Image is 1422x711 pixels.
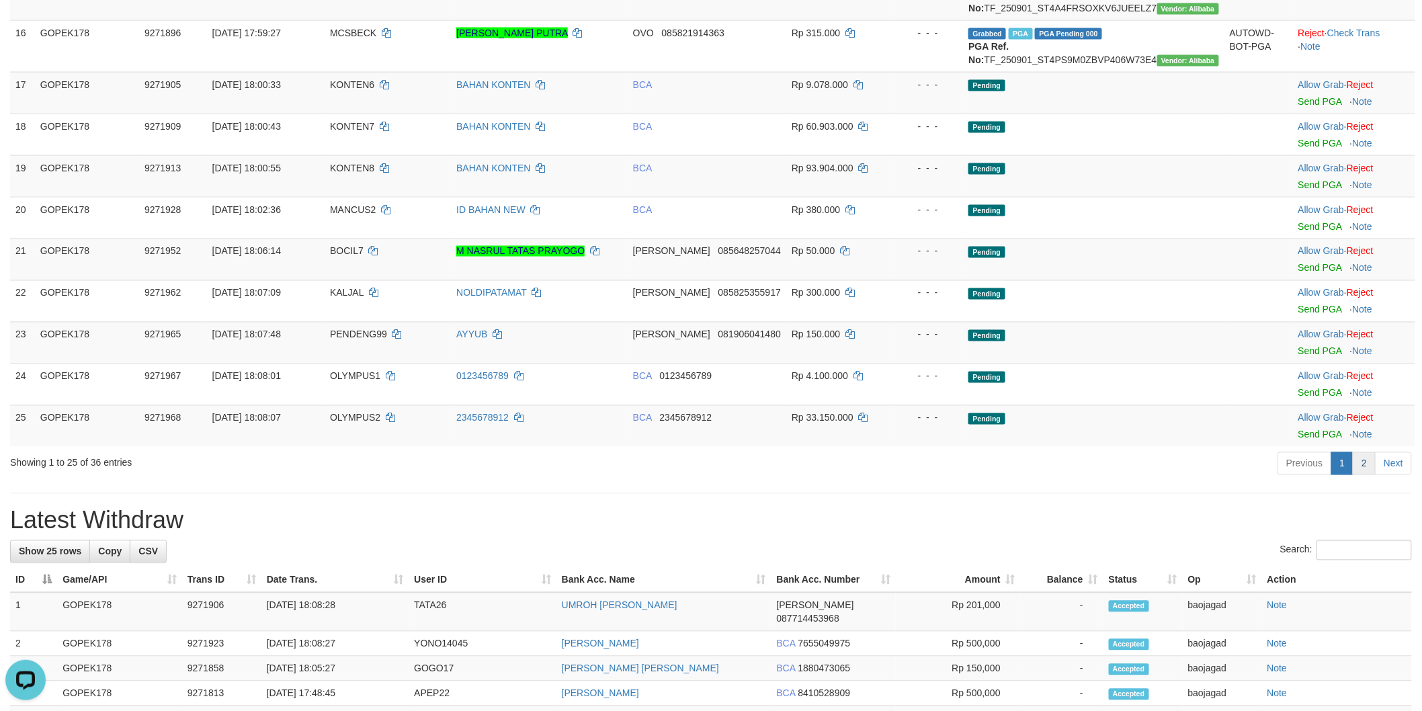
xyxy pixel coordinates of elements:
[212,288,281,298] span: [DATE] 18:07:09
[1347,246,1374,257] a: Reject
[968,28,1006,40] span: Grabbed
[57,632,182,657] td: GOPEK178
[212,413,281,423] span: [DATE] 18:08:07
[182,632,261,657] td: 9271923
[896,328,958,341] div: - - -
[1267,663,1288,674] a: Note
[1183,568,1262,593] th: Op: activate to sort column ascending
[1021,593,1103,632] td: -
[896,370,958,383] div: - - -
[1267,688,1288,699] a: Note
[1298,163,1347,173] span: ·
[1353,346,1373,357] a: Note
[1262,568,1412,593] th: Action
[212,163,281,173] span: [DATE] 18:00:55
[896,161,958,175] div: - - -
[777,600,854,611] span: [PERSON_NAME]
[1298,138,1342,149] a: Send PGA
[1009,28,1032,40] span: Marked by baojagad
[456,413,509,423] a: 2345678912
[968,247,1005,258] span: Pending
[792,28,840,38] span: Rp 315.000
[35,405,139,447] td: GOPEK178
[35,197,139,239] td: GOPEK178
[1183,593,1262,632] td: baojagad
[144,246,181,257] span: 9271952
[1293,322,1415,364] td: ·
[1293,197,1415,239] td: ·
[1298,304,1342,315] a: Send PGA
[1331,452,1354,475] a: 1
[1021,681,1103,706] td: -
[1183,681,1262,706] td: baojagad
[10,451,583,470] div: Showing 1 to 25 of 36 entries
[10,114,35,155] td: 18
[89,540,130,563] a: Copy
[330,204,376,215] span: MANCUS2
[777,688,796,699] span: BCA
[35,20,139,72] td: GOPEK178
[1353,138,1373,149] a: Note
[1298,288,1347,298] span: ·
[562,600,677,611] a: UMROH [PERSON_NAME]
[138,546,158,557] span: CSV
[562,688,639,699] a: [PERSON_NAME]
[1157,55,1219,67] span: Vendor URL: https://settle4.1velocity.biz
[633,163,652,173] span: BCA
[798,663,851,674] span: Copy 1880473065 to clipboard
[896,593,1021,632] td: Rp 201,000
[1298,346,1342,357] a: Send PGA
[968,372,1005,383] span: Pending
[261,632,409,657] td: [DATE] 18:08:27
[792,163,853,173] span: Rp 93.904.000
[409,657,556,681] td: GOGO17
[456,204,526,215] a: ID BAHAN NEW
[212,28,281,38] span: [DATE] 17:59:27
[1293,364,1415,405] td: ·
[1035,28,1102,40] span: PGA Pending
[1021,632,1103,657] td: -
[1347,204,1374,215] a: Reject
[718,329,781,340] span: Copy 081906041480 to clipboard
[330,371,380,382] span: OLYMPUS1
[968,80,1005,91] span: Pending
[896,286,958,300] div: - - -
[10,568,57,593] th: ID: activate to sort column descending
[35,322,139,364] td: GOPEK178
[409,593,556,632] td: TATA26
[1353,304,1373,315] a: Note
[771,568,896,593] th: Bank Acc. Number: activate to sort column ascending
[1347,163,1374,173] a: Reject
[792,204,840,215] span: Rp 380.000
[10,72,35,114] td: 17
[633,288,710,298] span: [PERSON_NAME]
[57,681,182,706] td: GOPEK178
[1267,600,1288,611] a: Note
[144,288,181,298] span: 9271962
[1278,452,1331,475] a: Previous
[1353,452,1376,475] a: 2
[1353,429,1373,440] a: Note
[1224,20,1293,72] td: AUTOWD-BOT-PGA
[896,203,958,216] div: - - -
[1353,179,1373,190] a: Note
[896,632,1021,657] td: Rp 500,000
[968,413,1005,425] span: Pending
[1293,280,1415,322] td: ·
[1347,371,1374,382] a: Reject
[1298,179,1342,190] a: Send PGA
[777,663,796,674] span: BCA
[261,681,409,706] td: [DATE] 17:48:45
[633,413,652,423] span: BCA
[562,638,639,649] a: [PERSON_NAME]
[1298,79,1344,90] a: Allow Grab
[1347,79,1374,90] a: Reject
[456,329,487,340] a: AYYUB
[1157,3,1219,15] span: Vendor URL: https://settle4.1velocity.biz
[633,28,654,38] span: OVO
[35,155,139,197] td: GOPEK178
[1298,221,1342,232] a: Send PGA
[896,681,1021,706] td: Rp 500,000
[1109,664,1149,675] span: Accepted
[1298,288,1344,298] a: Allow Grab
